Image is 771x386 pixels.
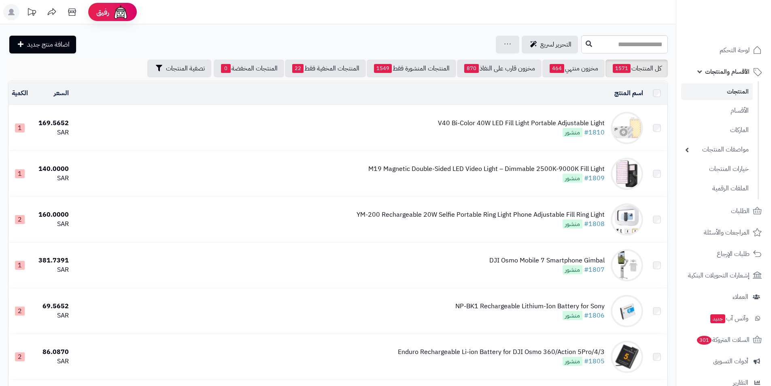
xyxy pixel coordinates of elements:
span: أدوات التسويق [713,356,748,367]
span: 301 [697,336,712,345]
a: كل المنتجات1571 [605,60,668,77]
span: إشعارات التحويلات البنكية [688,270,750,281]
a: لوحة التحكم [681,41,766,60]
div: V40 Bi-Color 40W LED Fill Light Portable Adjustable Light [438,119,605,128]
a: وآتس آبجديد [681,309,766,328]
a: السعر [54,88,69,98]
div: YM-200 Rechargeable 20W Selfie Portable Ring Light Phone Adjustable Fill Ring Light [357,210,605,220]
span: 464 [550,64,564,73]
a: #1808 [584,219,605,229]
span: لوحة التحكم [720,45,750,56]
a: العملاء [681,287,766,307]
div: NP-BK1 Rechargeable Lithium-Ion Battery for Sony [455,302,605,311]
div: SAR [34,311,69,320]
span: 2 [15,215,25,224]
div: SAR [34,265,69,275]
span: وآتس آب [709,313,748,324]
img: ai-face.png [113,4,129,20]
div: 160.0000 [34,210,69,220]
a: مخزون منتهي464 [542,60,605,77]
span: 2 [15,352,25,361]
span: 0 [221,64,231,73]
a: #1806 [584,311,605,320]
div: SAR [34,220,69,229]
img: V40 Bi-Color 40W LED Fill Light Portable Adjustable Light [611,112,643,144]
span: 1 [15,124,25,132]
span: الأقسام والمنتجات [705,66,750,77]
a: الأقسام [681,102,753,119]
a: الكمية [12,88,28,98]
span: 1549 [374,64,392,73]
img: DJI Osmo Mobile 7 Smartphone Gimbal [611,249,643,282]
img: NP-BK1 Rechargeable Lithium-Ion Battery for Sony [611,295,643,327]
span: جديد [710,314,725,323]
img: M19 Magnetic Double-Sided LED Video Light – Dimmable 2500K-9000K Fill Light [611,158,643,190]
div: Enduro Rechargeable Li-ion Battery for DJI Osmo 360/Action 5Pro/4/3 [398,348,605,357]
a: اسم المنتج [614,88,643,98]
a: #1809 [584,173,605,183]
span: 870 [464,64,479,73]
a: المنتجات المخفية فقط22 [285,60,366,77]
a: مخزون قارب على النفاذ870 [457,60,542,77]
a: #1805 [584,356,605,366]
span: منشور [563,265,582,274]
span: رفيق [96,7,109,17]
a: تحديثات المنصة [21,4,42,22]
a: أدوات التسويق [681,352,766,371]
span: 1 [15,169,25,178]
div: SAR [34,128,69,137]
span: 22 [292,64,304,73]
a: المنتجات [681,83,753,100]
span: منشور [563,357,582,366]
a: الماركات [681,122,753,139]
span: المراجعات والأسئلة [704,227,750,238]
img: logo-2.png [716,22,763,39]
a: المنتجات المنشورة فقط1549 [367,60,456,77]
a: #1810 [584,128,605,137]
img: Enduro Rechargeable Li-ion Battery for DJI Osmo 360/Action 5Pro/4/3 [611,341,643,373]
div: DJI Osmo Mobile 7 Smartphone Gimbal [489,256,605,265]
span: الطلبات [731,205,750,217]
button: تصفية المنتجات [147,60,211,77]
a: اضافة منتج جديد [9,36,76,53]
div: 69.5652 [34,302,69,311]
span: 1 [15,261,25,270]
a: خيارات المنتجات [681,160,753,178]
a: إشعارات التحويلات البنكية [681,266,766,285]
span: السلات المتروكة [696,334,750,345]
span: منشور [563,220,582,228]
div: SAR [34,174,69,183]
span: طلبات الإرجاع [717,248,750,260]
span: التحرير لسريع [540,40,571,49]
a: #1807 [584,265,605,275]
a: المراجعات والأسئلة [681,223,766,242]
span: العملاء [733,291,748,303]
div: 169.5652 [34,119,69,128]
a: الملفات الرقمية [681,180,753,197]
span: تصفية المنتجات [166,64,205,73]
a: طلبات الإرجاع [681,244,766,264]
a: مواصفات المنتجات [681,141,753,158]
a: التحرير لسريع [522,36,578,53]
div: SAR [34,357,69,366]
a: المنتجات المخفضة0 [214,60,284,77]
span: منشور [563,174,582,183]
span: اضافة منتج جديد [27,40,70,49]
a: السلات المتروكة301 [681,330,766,350]
div: M19 Magnetic Double-Sided LED Video Light – Dimmable 2500K-9000K Fill Light [368,164,605,174]
span: منشور [563,128,582,137]
img: YM-200 Rechargeable 20W Selfie Portable Ring Light Phone Adjustable Fill Ring Light [611,203,643,236]
span: منشور [563,311,582,320]
a: الطلبات [681,201,766,221]
div: 381.7391 [34,256,69,265]
div: 86.0870 [34,348,69,357]
div: 140.0000 [34,164,69,174]
span: 1571 [613,64,631,73]
span: 2 [15,307,25,316]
